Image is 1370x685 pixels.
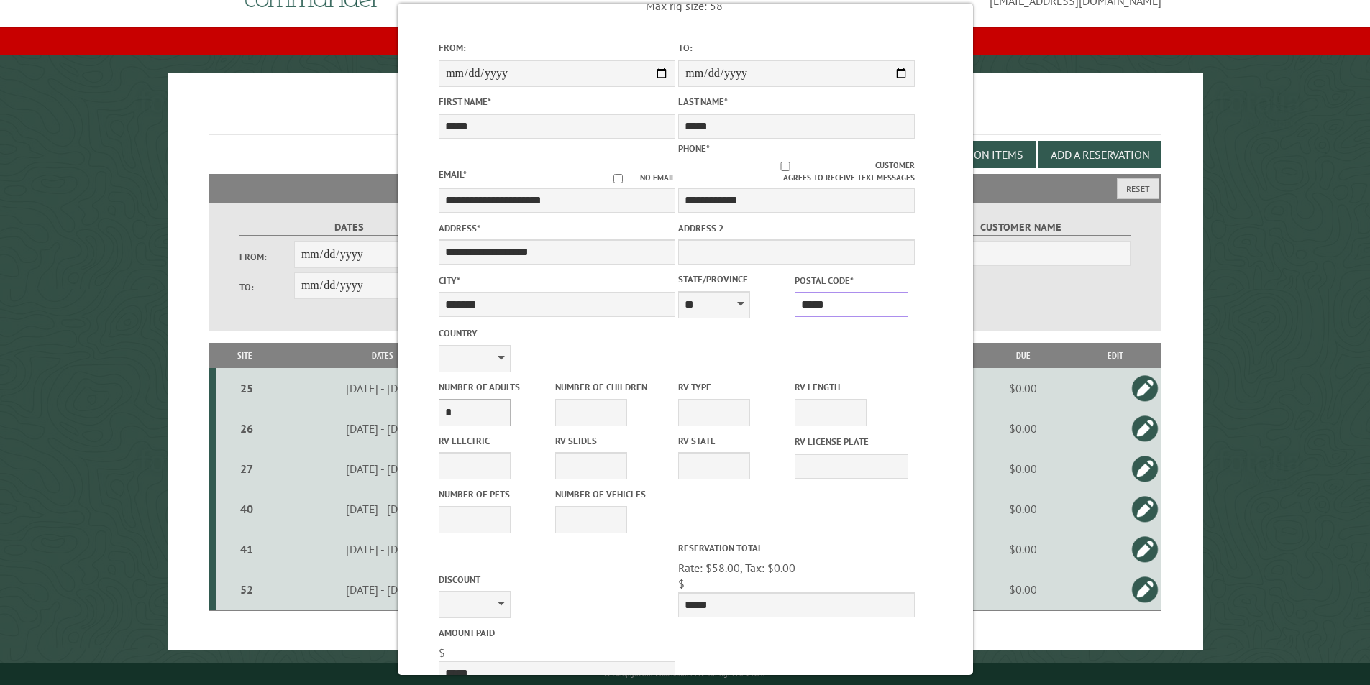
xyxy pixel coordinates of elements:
[239,280,294,294] label: To:
[439,487,552,501] label: Number of Pets
[678,160,915,184] label: Customer agrees to receive text messages
[222,542,272,556] div: 41
[439,168,467,180] label: Email
[977,529,1069,569] td: $0.00
[695,162,875,171] input: Customer agrees to receive text messages
[977,569,1069,610] td: $0.00
[222,421,272,436] div: 26
[678,380,792,394] label: RV Type
[795,435,908,449] label: RV License Plate
[977,343,1069,368] th: Due
[555,434,669,448] label: RV Slides
[1117,178,1159,199] button: Reset
[216,343,274,368] th: Site
[276,461,489,476] div: [DATE] - [DATE]
[977,368,1069,408] td: $0.00
[977,449,1069,489] td: $0.00
[276,582,489,597] div: [DATE] - [DATE]
[276,381,489,395] div: [DATE] - [DATE]
[439,626,675,640] label: Amount paid
[439,573,675,587] label: Discount
[678,272,792,286] label: State/Province
[439,326,675,340] label: Country
[274,343,491,368] th: Dates
[439,41,675,55] label: From:
[1069,343,1161,368] th: Edit
[596,174,640,183] input: No email
[977,489,1069,529] td: $0.00
[222,461,272,476] div: 27
[222,381,272,395] div: 25
[678,561,795,575] span: Rate: $58.00, Tax: $0.00
[596,172,675,184] label: No email
[678,434,792,448] label: RV State
[209,96,1162,135] h1: Reservations
[555,380,669,394] label: Number of Children
[439,95,675,109] label: First Name
[912,141,1036,168] button: Edit Add-on Items
[209,174,1162,201] h2: Filters
[1038,141,1161,168] button: Add a Reservation
[439,274,675,288] label: City
[977,408,1069,449] td: $0.00
[276,502,489,516] div: [DATE] - [DATE]
[439,221,675,235] label: Address
[276,542,489,556] div: [DATE] - [DATE]
[439,434,552,448] label: RV Electric
[911,219,1131,236] label: Customer Name
[678,95,915,109] label: Last Name
[555,487,669,501] label: Number of Vehicles
[795,274,908,288] label: Postal Code
[439,380,552,394] label: Number of Adults
[678,576,685,591] span: $
[239,219,459,236] label: Dates
[678,142,710,155] label: Phone
[276,421,489,436] div: [DATE] - [DATE]
[222,582,272,597] div: 52
[604,669,767,679] small: © Campground Commander LLC. All rights reserved.
[439,645,445,660] span: $
[678,541,915,555] label: Reservation Total
[678,221,915,235] label: Address 2
[795,380,908,394] label: RV Length
[239,250,294,264] label: From:
[678,41,915,55] label: To:
[222,502,272,516] div: 40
